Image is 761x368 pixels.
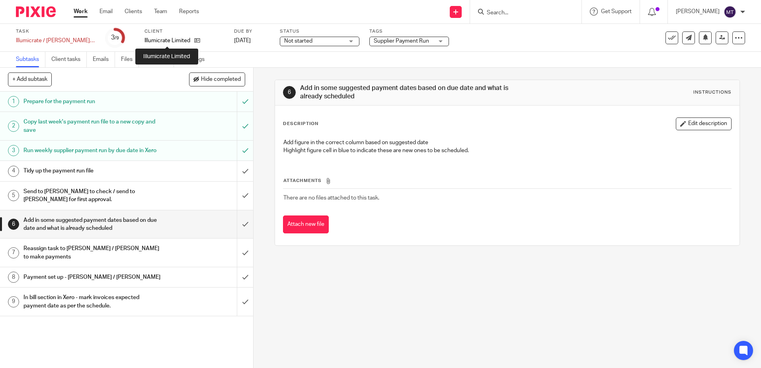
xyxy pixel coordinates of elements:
[8,272,19,283] div: 8
[16,28,96,35] label: Task
[16,37,96,45] div: Illumicrate / Daphne Press - Supplier Payment Run
[724,6,736,18] img: svg%3E
[8,166,19,177] div: 4
[283,215,329,233] button: Attach new file
[283,121,318,127] p: Description
[280,28,359,35] label: Status
[154,8,167,16] a: Team
[283,178,322,183] span: Attachments
[283,86,296,99] div: 6
[111,33,119,42] div: 3
[8,247,19,258] div: 7
[283,139,731,147] p: Add figure in the correct column based on suggested date
[234,38,251,43] span: [DATE]
[23,145,160,157] h1: Run weekly supplier payment run by due date in Xero
[601,9,632,14] span: Get Support
[693,89,732,96] div: Instructions
[8,96,19,107] div: 1
[93,52,115,67] a: Emails
[51,52,87,67] a: Client tasks
[189,72,245,86] button: Hide completed
[8,190,19,201] div: 5
[676,117,732,130] button: Edit description
[300,84,524,101] h1: Add in some suggested payment dates based on due date and what is already scheduled
[23,292,160,312] h1: In bill section in Xero - mark invoices expected payment date as per the schedule.
[180,52,211,67] a: Audit logs
[23,271,160,283] h1: Payment set up - [PERSON_NAME] / [PERSON_NAME]
[369,28,449,35] label: Tags
[283,195,379,201] span: There are no files attached to this task.
[201,76,241,83] span: Hide completed
[121,52,139,67] a: Files
[284,38,312,44] span: Not started
[144,37,190,45] p: Illumicrate Limited
[23,186,160,206] h1: Send to [PERSON_NAME] to check / send to [PERSON_NAME] for first approval.
[8,296,19,307] div: 9
[8,219,19,230] div: 6
[283,147,731,155] p: Highlight figure cell in blue to indicate these are new ones to be scheduled.
[23,96,160,108] h1: Prepare for the payment run
[145,52,174,67] a: Notes (0)
[8,72,52,86] button: + Add subtask
[144,28,224,35] label: Client
[74,8,88,16] a: Work
[23,165,160,177] h1: Tidy up the payment run file
[16,37,96,45] div: Illumicrate / [PERSON_NAME] Press - Supplier Payment Run
[8,121,19,132] div: 2
[179,8,199,16] a: Reports
[374,38,429,44] span: Supplier Payment Run
[23,214,160,235] h1: Add in some suggested payment dates based on due date and what is already scheduled
[23,116,160,136] h1: Copy last week's payment run file to a new copy and save
[676,8,720,16] p: [PERSON_NAME]
[16,6,56,17] img: Pixie
[234,28,270,35] label: Due by
[125,8,142,16] a: Clients
[16,52,45,67] a: Subtasks
[115,36,119,40] small: /9
[23,243,160,263] h1: Reassign task to [PERSON_NAME] / [PERSON_NAME] to make payments
[8,145,19,156] div: 3
[486,10,558,17] input: Search
[100,8,113,16] a: Email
